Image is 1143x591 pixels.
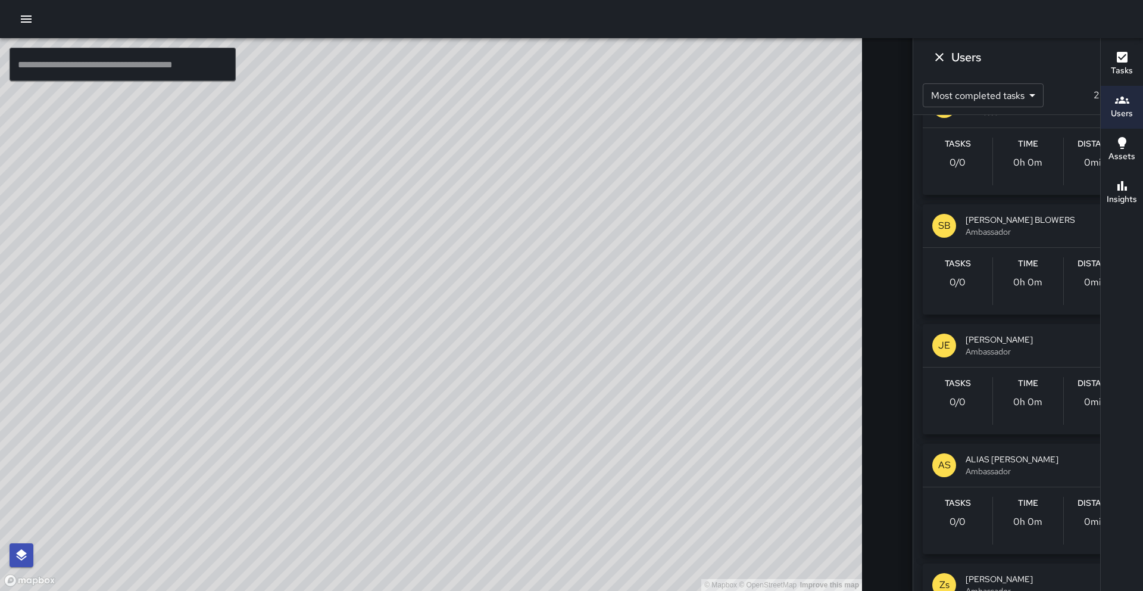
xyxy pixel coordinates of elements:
[923,444,1133,554] button: ASALIAS [PERSON_NAME]AmbassadorTasks0/0Time0h 0mDistance0miles
[1108,150,1135,163] h6: Assets
[966,453,1124,465] span: ALIAS [PERSON_NAME]
[950,515,966,529] p: 0 / 0
[927,45,951,69] button: Dismiss
[938,219,951,233] p: SB
[966,334,1124,346] span: [PERSON_NAME]
[945,377,971,390] h6: Tasks
[1101,43,1143,86] button: Tasks
[1111,64,1133,77] h6: Tasks
[938,338,950,353] p: JE
[923,204,1133,315] button: SB[PERSON_NAME] BLOWERSAmbassadorTasks0/0Time0h 0mDistance0miles
[966,214,1124,226] span: [PERSON_NAME] BLOWERS
[945,257,971,270] h6: Tasks
[1084,395,1113,409] p: 0 miles
[1078,377,1119,390] h6: Distance
[1084,515,1113,529] p: 0 miles
[966,226,1124,238] span: Ambassador
[950,395,966,409] p: 0 / 0
[1084,155,1113,170] p: 0 miles
[923,83,1044,107] div: Most completed tasks
[938,458,951,472] p: AS
[1018,497,1038,510] h6: Time
[966,346,1124,357] span: Ambassador
[1101,129,1143,172] button: Assets
[1013,395,1042,409] p: 0h 0m
[1101,172,1143,214] button: Insights
[1107,193,1137,206] h6: Insights
[1111,107,1133,120] h6: Users
[1078,497,1119,510] h6: Distance
[1089,88,1133,102] p: 20 users
[923,85,1133,195] button: JG[PERSON_NAME]AmbassadorTasks0/0Time0h 0mDistance0miles
[923,324,1133,434] button: JE[PERSON_NAME]AmbassadorTasks0/0Time0h 0mDistance0miles
[950,275,966,290] p: 0 / 0
[951,48,981,67] h6: Users
[1018,377,1038,390] h6: Time
[966,465,1124,477] span: Ambassador
[945,138,971,151] h6: Tasks
[1078,257,1119,270] h6: Distance
[1018,138,1038,151] h6: Time
[945,497,971,510] h6: Tasks
[1013,155,1042,170] p: 0h 0m
[1078,138,1119,151] h6: Distance
[1084,275,1113,290] p: 0 miles
[966,573,1124,585] span: [PERSON_NAME]
[1018,257,1038,270] h6: Time
[1013,515,1042,529] p: 0h 0m
[950,155,966,170] p: 0 / 0
[1101,86,1143,129] button: Users
[1013,275,1042,290] p: 0h 0m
